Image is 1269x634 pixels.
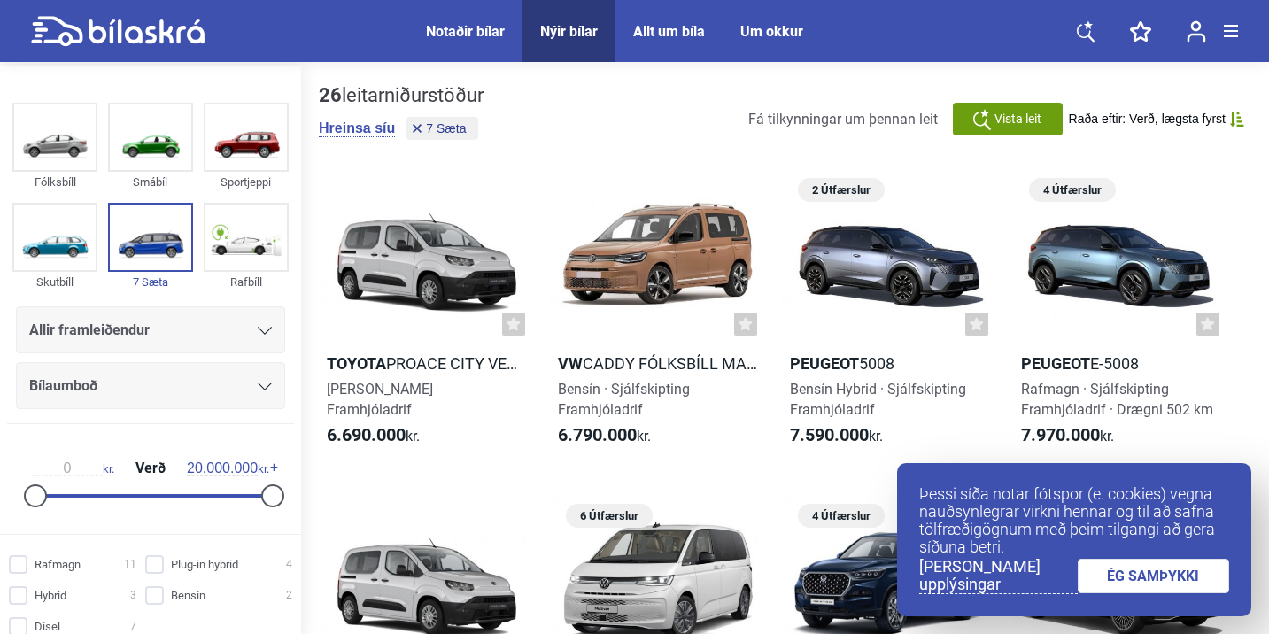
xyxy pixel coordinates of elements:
span: Raða eftir: Verð, lægsta fyrst [1069,112,1226,127]
div: Smábíl [108,172,193,192]
div: Sportjeppi [204,172,289,192]
button: 7 Sæta [406,117,478,140]
span: kr. [187,460,269,476]
div: Rafbíll [204,272,289,292]
a: Allt um bíla [633,23,705,40]
div: Skutbíll [12,272,97,292]
span: 4 [286,555,292,574]
b: Peugeot [1021,354,1090,373]
span: kr. [558,425,651,446]
span: Vista leit [994,110,1041,128]
h2: 5008 [782,353,997,374]
span: Verð [131,461,170,475]
span: 4 Útfærslur [1038,178,1107,202]
span: Fá tilkynningar um þennan leit [748,111,938,128]
p: Þessi síða notar fótspor (e. cookies) vegna nauðsynlegrar virkni hennar og til að safna tölfræðig... [919,485,1229,556]
h2: e-5008 [1013,353,1228,374]
span: Bensín [171,586,205,605]
span: Allir framleiðendur [29,318,150,343]
div: leitarniðurstöður [319,84,484,107]
b: 7.590.000 [790,424,869,445]
div: Fólksbíll [12,172,97,192]
a: ToyotaProace City Verso Langur[PERSON_NAME]Framhjóladrif6.690.000kr. [319,172,534,462]
span: kr. [32,460,114,476]
div: 7 Sæta [108,272,193,292]
b: 7.970.000 [1021,424,1100,445]
b: VW [558,354,583,373]
span: kr. [327,425,420,446]
span: 2 [286,586,292,605]
span: Bílaumboð [29,374,97,398]
a: Um okkur [740,23,803,40]
span: kr. [1021,425,1114,446]
b: Peugeot [790,354,859,373]
a: Nýir bílar [540,23,598,40]
span: 4 Útfærslur [807,504,876,528]
span: Bensín Hybrid · Sjálfskipting Framhjóladrif [790,381,966,418]
img: user-login.svg [1187,20,1206,43]
a: ÉG SAMÞYKKI [1078,559,1230,593]
a: 4 ÚtfærslurPeugeote-5008Rafmagn · SjálfskiptingFramhjóladrif · Drægni 502 km7.970.000kr. [1013,172,1228,462]
h2: Proace City Verso Langur [319,353,534,374]
span: 6 Útfærslur [575,504,644,528]
span: 7 Sæta [426,122,466,135]
span: 11 [124,555,136,574]
b: 26 [319,84,342,106]
b: Toyota [327,354,386,373]
span: Rafmagn · Sjálfskipting Framhjóladrif · Drægni 502 km [1021,381,1213,418]
a: Notaðir bílar [426,23,505,40]
button: Raða eftir: Verð, lægsta fyrst [1069,112,1244,127]
span: 2 Útfærslur [807,178,876,202]
span: Bensín · Sjálfskipting Framhjóladrif [558,381,690,418]
b: 6.790.000 [558,424,637,445]
span: Rafmagn [35,555,81,574]
a: VWCaddy fólksbíll MaxiBensín · SjálfskiptingFramhjóladrif6.790.000kr. [550,172,765,462]
button: Hreinsa síu [319,120,395,137]
span: kr. [790,425,883,446]
span: Hybrid [35,586,66,605]
span: [PERSON_NAME] Framhjóladrif [327,381,433,418]
span: Plug-in hybrid [171,555,238,574]
b: 6.690.000 [327,424,406,445]
h2: Caddy fólksbíll Maxi [550,353,765,374]
a: 2 ÚtfærslurPeugeot5008Bensín Hybrid · SjálfskiptingFramhjóladrif7.590.000kr. [782,172,997,462]
a: [PERSON_NAME] upplýsingar [919,558,1078,594]
span: 3 [130,586,136,605]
